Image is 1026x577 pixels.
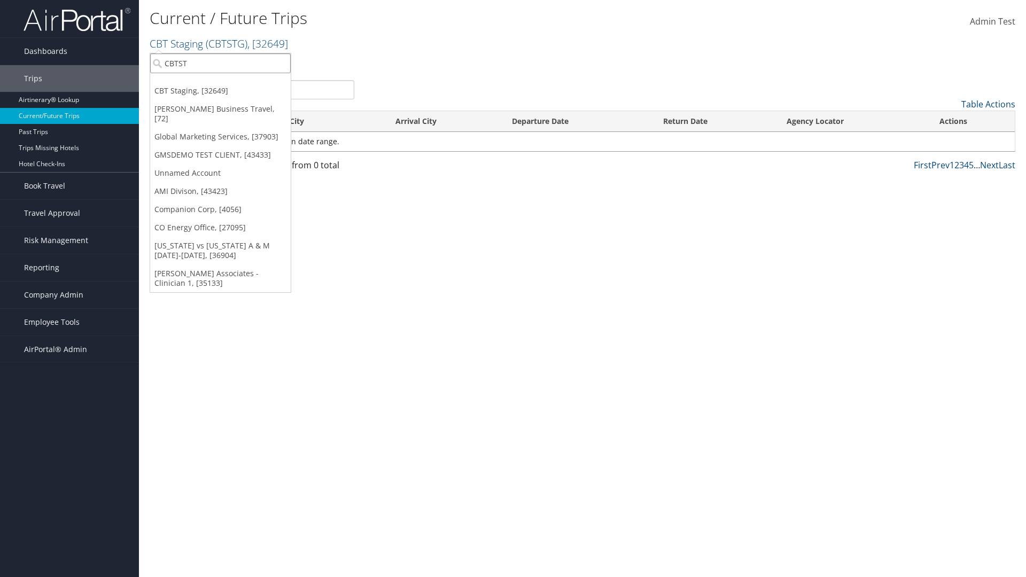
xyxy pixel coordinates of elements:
[914,159,931,171] a: First
[24,336,87,363] span: AirPortal® Admin
[954,159,959,171] a: 2
[150,219,291,237] a: CO Energy Office, [27095]
[206,36,247,51] span: ( CBTSTG )
[950,159,954,171] a: 1
[654,111,777,132] th: Return Date: activate to sort column ascending
[150,200,291,219] a: Companion Corp, [4056]
[502,111,654,132] th: Departure Date: activate to sort column descending
[777,111,930,132] th: Agency Locator: activate to sort column ascending
[386,111,502,132] th: Arrival City: activate to sort column ascending
[150,100,291,128] a: [PERSON_NAME] Business Travel, [72]
[930,111,1015,132] th: Actions
[24,7,130,32] img: airportal-logo.png
[150,56,727,70] p: Filter:
[931,159,950,171] a: Prev
[150,146,291,164] a: GMSDEMO TEST CLIENT, [43433]
[961,98,1015,110] a: Table Actions
[24,227,88,254] span: Risk Management
[24,254,59,281] span: Reporting
[150,128,291,146] a: Global Marketing Services, [37903]
[150,182,291,200] a: AMI Divison, [43423]
[970,5,1015,38] a: Admin Test
[980,159,999,171] a: Next
[150,36,288,51] a: CBT Staging
[24,38,67,65] span: Dashboards
[959,159,964,171] a: 3
[24,65,42,92] span: Trips
[150,132,1015,151] td: No Airtineraries found within the given date range.
[150,82,291,100] a: CBT Staging, [32649]
[150,164,291,182] a: Unnamed Account
[969,159,974,171] a: 5
[24,309,80,336] span: Employee Tools
[247,36,288,51] span: , [ 32649 ]
[964,159,969,171] a: 4
[970,15,1015,27] span: Admin Test
[24,173,65,199] span: Book Travel
[150,264,291,292] a: [PERSON_NAME] Associates - Clinician 1, [35133]
[150,7,727,29] h1: Current / Future Trips
[24,282,83,308] span: Company Admin
[150,53,291,73] input: Search Accounts
[24,200,80,227] span: Travel Approval
[240,111,386,132] th: Departure City: activate to sort column ascending
[974,159,980,171] span: …
[150,237,291,264] a: [US_STATE] vs [US_STATE] A & M [DATE]-[DATE], [36904]
[999,159,1015,171] a: Last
